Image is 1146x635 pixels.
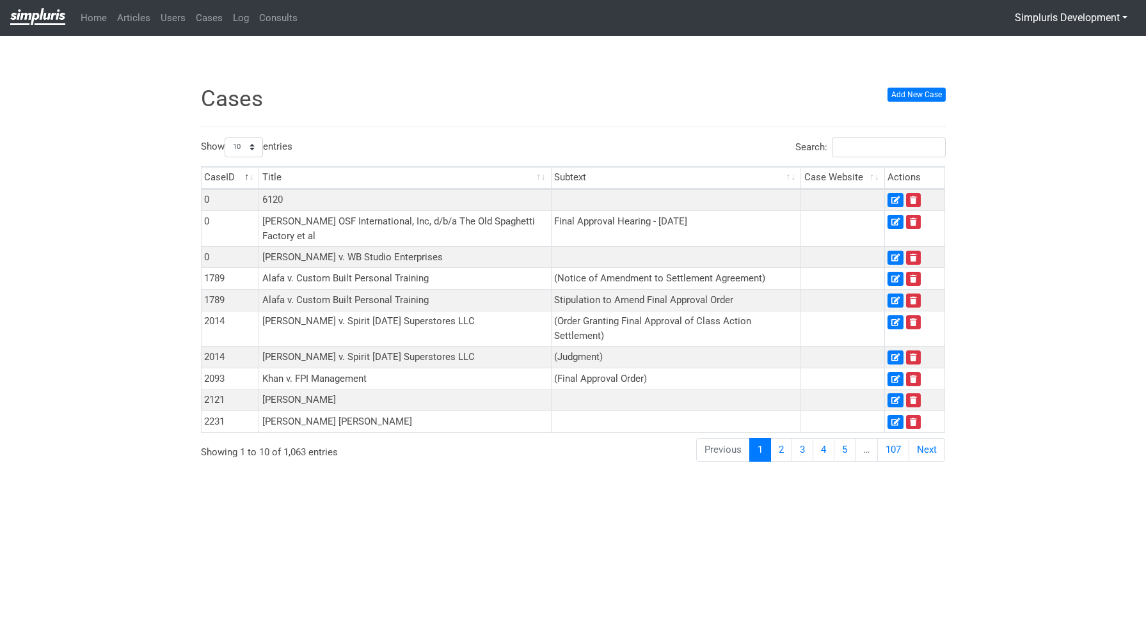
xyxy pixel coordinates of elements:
td: 0 [202,246,260,268]
a: Consults [254,6,303,31]
td: [PERSON_NAME] v. WB Studio Enterprises [259,246,551,268]
td: 2121 [202,389,260,411]
button: Simpluris Development [1007,6,1136,30]
label: Show entries [201,137,292,157]
th: Actions [885,167,944,189]
a: Users [155,6,191,31]
a: Edit Case [887,415,903,429]
td: [PERSON_NAME] OSF International, Inc, d/b/a The Old Spaghetti Factory et al [259,210,551,246]
td: 2093 [202,368,260,389]
a: Delete Case [906,350,921,365]
a: Edit Case [887,215,903,229]
th: Subtext: activate to sort column ascending [552,167,801,189]
div: Showing 1 to 10 of 1,063 entries [201,437,500,459]
td: 0 [202,210,260,246]
td: 2014 [202,311,260,347]
a: Delete Case [906,393,921,407]
a: Delete Case [906,372,921,386]
a: Edit Case [887,315,903,329]
a: Edit Case [887,393,903,407]
td: Final Approval Hearing - [DATE] [552,210,801,246]
a: Edit Case [887,251,903,265]
a: 107 [877,438,909,462]
td: (Judgment) [552,346,801,368]
input: Search: [832,137,946,157]
a: 5 [834,438,856,462]
th: CaseID: activate to sort column descending [202,167,260,189]
td: [PERSON_NAME] [259,389,551,411]
a: Articles [112,6,155,31]
td: 0 [202,189,260,211]
a: 3 [792,438,813,462]
a: Cases [191,6,228,31]
td: Alafa v. Custom Built Personal Training [259,289,551,311]
a: Edit Case [887,350,903,365]
a: Delete Case [906,294,921,308]
td: Khan v. FPI Management [259,368,551,389]
a: Home [76,6,112,31]
a: Delete Case [906,415,921,429]
td: 2014 [202,346,260,368]
a: Add New Case [887,88,946,102]
td: [PERSON_NAME] v. Spirit [DATE] Superstores LLC [259,346,551,368]
td: 6120 [259,189,551,211]
td: [PERSON_NAME] [PERSON_NAME] [259,411,551,432]
a: 2 [770,438,792,462]
td: 1789 [202,267,260,289]
a: Edit Case [887,272,903,286]
a: Delete Case [906,315,921,329]
a: Next [909,438,945,462]
a: Delete Case [906,272,921,286]
a: 4 [813,438,834,462]
td: (Final Approval Order) [552,368,801,389]
a: Delete Case [906,251,921,265]
td: 1789 [202,289,260,311]
a: Edit Case [887,294,903,308]
td: Alafa v. Custom Built Personal Training [259,267,551,289]
th: Title: activate to sort column ascending [259,167,551,189]
span: Cases [201,86,263,112]
td: (Notice of Amendment to Settlement Agreement) [552,267,801,289]
label: Search: [795,137,946,157]
a: 1 [749,438,771,462]
img: Privacy-class-action [10,8,65,25]
a: Delete Case [906,215,921,229]
a: Log [228,6,254,31]
select: Showentries [225,137,263,157]
a: Edit Case [887,372,903,386]
th: Case Website: activate to sort column ascending [801,167,885,189]
a: Edit Case [887,193,903,207]
td: Stipulation to Amend Final Approval Order [552,289,801,311]
td: (Order Granting Final Approval of Class Action Settlement) [552,311,801,347]
td: 2231 [202,411,260,432]
td: [PERSON_NAME] v. Spirit [DATE] Superstores LLC [259,311,551,347]
a: Delete Case [906,193,921,207]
